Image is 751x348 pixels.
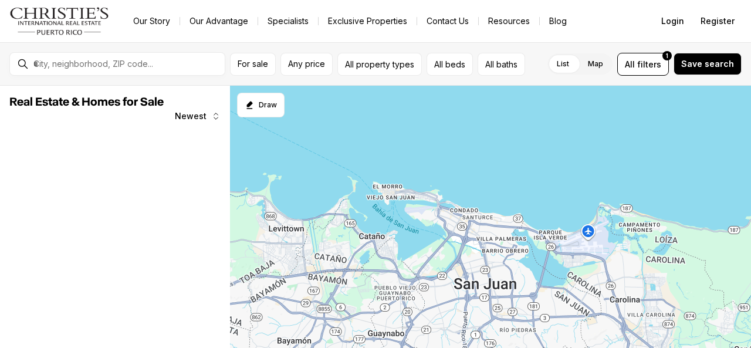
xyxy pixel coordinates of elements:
[666,51,668,60] span: 1
[319,13,417,29] a: Exclusive Properties
[230,53,276,76] button: For sale
[168,104,228,128] button: Newest
[427,53,473,76] button: All beds
[579,53,613,75] label: Map
[617,53,669,76] button: Allfilters1
[9,96,164,108] span: Real Estate & Homes for Sale
[237,93,285,117] button: Start drawing
[681,59,734,69] span: Save search
[694,9,742,33] button: Register
[478,53,525,76] button: All baths
[674,53,742,75] button: Save search
[661,16,684,26] span: Login
[540,13,576,29] a: Blog
[625,58,635,70] span: All
[258,13,318,29] a: Specialists
[124,13,180,29] a: Our Story
[547,53,579,75] label: List
[288,59,325,69] span: Any price
[175,112,207,121] span: Newest
[637,58,661,70] span: filters
[701,16,735,26] span: Register
[9,7,110,35] img: logo
[479,13,539,29] a: Resources
[417,13,478,29] button: Contact Us
[238,59,268,69] span: For sale
[280,53,333,76] button: Any price
[654,9,691,33] button: Login
[180,13,258,29] a: Our Advantage
[337,53,422,76] button: All property types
